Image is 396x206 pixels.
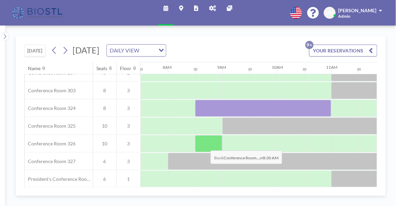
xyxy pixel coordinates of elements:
[210,150,282,164] span: Book at
[25,176,93,182] span: President's Conference Room - 109
[193,67,197,72] div: 30
[93,105,116,111] span: 8
[142,46,155,55] input: Search for option
[25,158,76,164] span: Conference Room 327
[116,123,140,129] span: 3
[93,176,116,182] span: 6
[28,65,41,72] div: Name
[326,10,334,16] span: MH
[93,141,116,147] span: 10
[248,67,252,72] div: 30
[116,176,140,182] span: 1
[11,6,65,20] img: organization-logo
[139,67,143,72] div: 30
[108,46,141,55] span: DAILY VIEW
[25,141,76,147] span: Conference Room 326
[107,45,166,56] div: Search for option
[73,45,99,55] span: [DATE]
[116,141,140,147] span: 3
[224,155,259,160] b: Conference Room...
[309,45,377,57] button: YOUR RESERVATIONS9+
[93,88,116,94] span: 8
[272,65,283,70] div: 10AM
[25,88,76,94] span: Conference Room 303
[116,105,140,111] span: 3
[326,65,337,70] div: 11AM
[93,158,116,164] span: 6
[163,65,172,70] div: 8AM
[116,88,140,94] span: 3
[96,65,107,72] div: Seats
[116,158,140,164] span: 3
[25,123,76,129] span: Conference Room 325
[302,67,306,72] div: 30
[338,7,377,13] span: [PERSON_NAME]
[120,65,131,72] div: Floor
[25,105,76,111] span: Conference Room 324
[24,45,46,57] button: [DATE]
[93,123,116,129] span: 10
[305,41,314,49] p: 9+
[217,65,226,70] div: 9AM
[338,14,351,19] span: Admin
[263,155,279,160] b: 8:30 AM
[357,67,361,72] div: 30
